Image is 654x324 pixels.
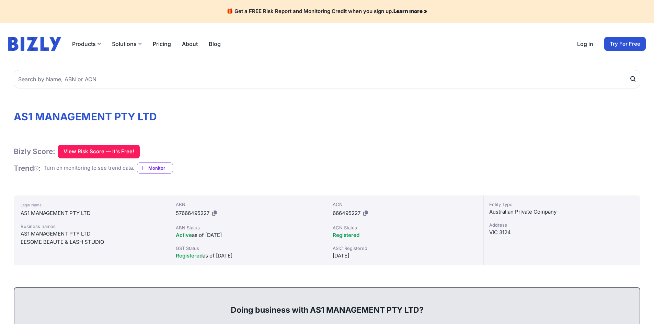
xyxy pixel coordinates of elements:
[176,231,321,239] div: as of [DATE]
[8,8,646,15] h4: 🎁 Get a FREE Risk Report and Monitoring Credit when you sign up.
[176,245,321,252] div: GST Status
[489,208,634,216] div: Australian Private Company
[577,40,593,48] a: Log in
[58,145,140,158] button: View Risk Score — It's Free!
[176,224,321,231] div: ABN Status
[14,164,41,173] h1: Trend :
[176,252,203,259] span: Registered
[14,70,640,88] input: Search by Name, ABN or ACN
[14,110,640,123] h1: AS1 MANAGEMENT PTY LTD
[182,40,198,48] a: About
[21,293,633,315] div: Doing business with AS1 MANAGEMENT PTY LTD?
[21,223,163,230] div: Business names
[44,164,134,172] div: Turn on monitoring to see trend data.
[153,40,171,48] a: Pricing
[489,201,634,208] div: Entity Type
[21,238,163,246] div: EESOME BEAUTE & LASH STUDIO
[176,210,209,216] span: 57666495227
[604,37,646,51] a: Try For Free
[333,245,478,252] div: ASIC Registered
[14,147,55,156] h1: Bizly Score:
[21,209,163,217] div: AS1 MANAGEMENT PTY LTD
[21,230,163,238] div: AS1 MANAGEMENT PTY LTD
[333,232,359,238] span: Registered
[209,40,221,48] a: Blog
[489,228,634,237] div: VIC 3124
[333,224,478,231] div: ACN Status
[489,221,634,228] div: Address
[112,40,142,48] button: Solutions
[333,252,478,260] div: [DATE]
[21,201,163,209] div: Legal Name
[176,232,192,238] span: Active
[393,8,427,14] a: Learn more »
[333,210,360,216] span: 666495227
[176,201,321,208] div: ABN
[148,165,173,171] span: Monitor
[72,40,101,48] button: Products
[176,252,321,260] div: as of [DATE]
[137,163,173,173] a: Monitor
[333,201,478,208] div: ACN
